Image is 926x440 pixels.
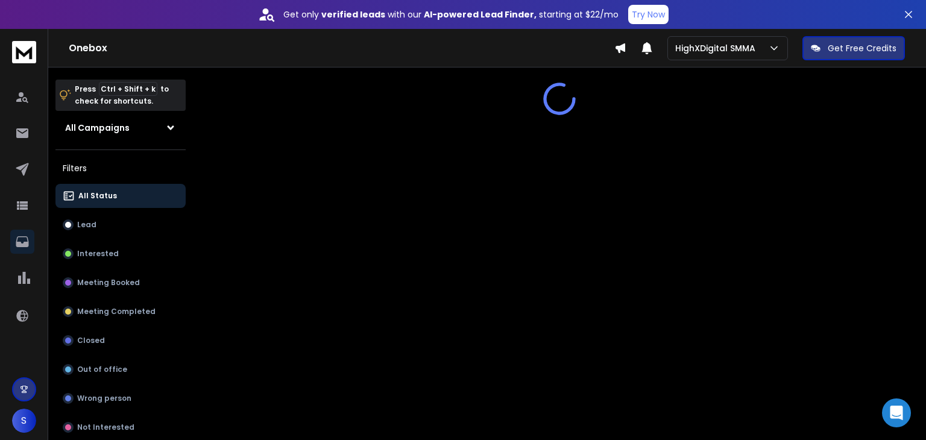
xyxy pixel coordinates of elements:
button: Get Free Credits [802,36,905,60]
button: All Campaigns [55,116,186,140]
div: Open Intercom Messenger [882,398,911,427]
button: Interested [55,242,186,266]
p: Lead [77,220,96,230]
button: Try Now [628,5,669,24]
h1: Onebox [69,41,614,55]
button: Closed [55,328,186,353]
button: Wrong person [55,386,186,410]
p: Try Now [632,8,665,20]
img: logo [12,41,36,63]
button: Lead [55,213,186,237]
p: Press to check for shortcuts. [75,83,169,107]
button: Out of office [55,357,186,382]
p: Closed [77,336,105,345]
span: Ctrl + Shift + k [99,82,157,96]
button: Meeting Booked [55,271,186,295]
button: All Status [55,184,186,208]
p: HighXDigital SMMA [675,42,760,54]
p: Out of office [77,365,127,374]
strong: AI-powered Lead Finder, [424,8,537,20]
button: Meeting Completed [55,300,186,324]
p: Interested [77,249,119,259]
p: Meeting Booked [77,278,140,288]
p: All Status [78,191,117,201]
button: S [12,409,36,433]
h1: All Campaigns [65,122,130,134]
p: Not Interested [77,423,134,432]
p: Meeting Completed [77,307,156,316]
strong: verified leads [321,8,385,20]
button: Not Interested [55,415,186,439]
p: Wrong person [77,394,131,403]
p: Get only with our starting at $22/mo [283,8,619,20]
p: Get Free Credits [828,42,896,54]
h3: Filters [55,160,186,177]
